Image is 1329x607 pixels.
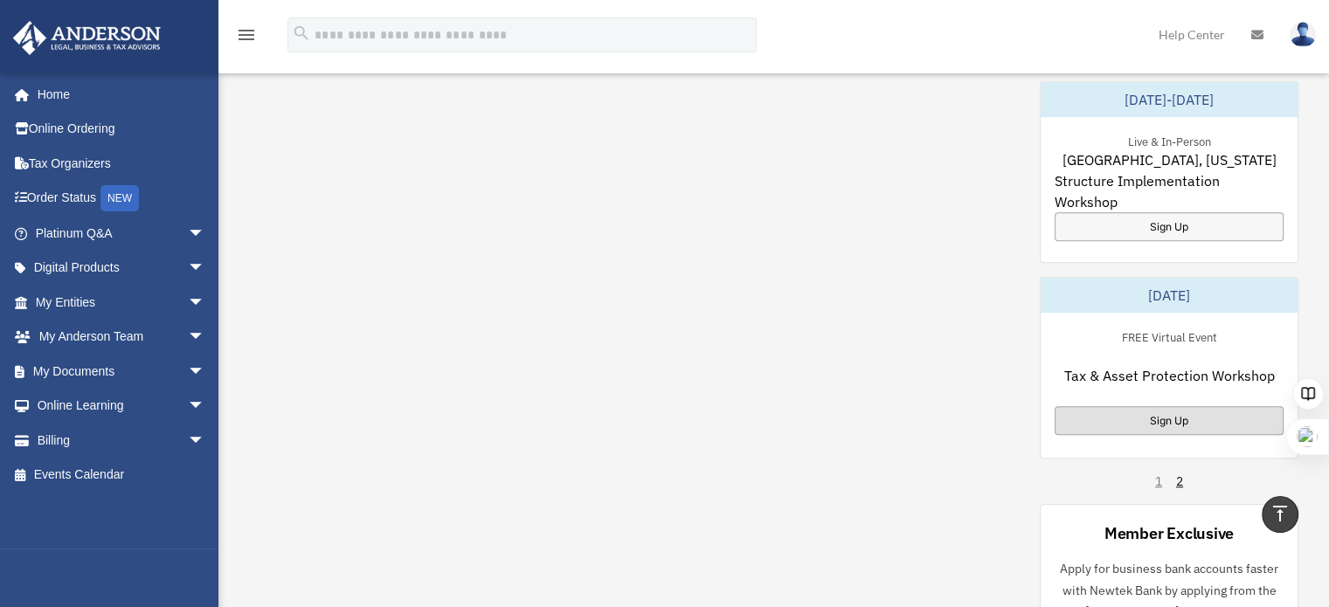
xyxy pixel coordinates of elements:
a: Digital Productsarrow_drop_down [12,251,232,286]
img: Anderson Advisors Platinum Portal [8,21,166,55]
a: My Anderson Teamarrow_drop_down [12,320,232,355]
a: Events Calendar [12,458,232,493]
a: Sign Up [1055,406,1284,435]
a: menu [236,31,257,45]
span: arrow_drop_down [188,354,223,390]
span: arrow_drop_down [188,423,223,459]
i: vertical_align_top [1270,503,1291,524]
a: vertical_align_top [1262,496,1298,533]
span: arrow_drop_down [188,320,223,355]
a: Online Ordering [12,112,232,147]
a: Order StatusNEW [12,181,232,217]
i: menu [236,24,257,45]
span: [GEOGRAPHIC_DATA], [US_STATE] [1062,149,1276,170]
a: Tax Organizers [12,146,232,181]
i: search [292,24,311,43]
span: arrow_drop_down [188,285,223,321]
span: arrow_drop_down [188,251,223,286]
div: Live & In-Person [1113,131,1224,149]
a: Home [12,77,223,112]
a: 2 [1176,472,1183,490]
span: arrow_drop_down [188,216,223,252]
a: My Entitiesarrow_drop_down [12,285,232,320]
span: Tax & Asset Protection Workshop [1063,365,1274,386]
div: [DATE]-[DATE] [1041,82,1298,117]
span: arrow_drop_down [188,389,223,424]
a: Online Learningarrow_drop_down [12,389,232,424]
a: Billingarrow_drop_down [12,423,232,458]
div: NEW [100,185,139,211]
img: User Pic [1290,22,1316,47]
div: [DATE] [1041,278,1298,313]
a: My Documentsarrow_drop_down [12,354,232,389]
a: Platinum Q&Aarrow_drop_down [12,216,232,251]
div: Member Exclusive [1104,522,1234,544]
span: Structure Implementation Workshop [1055,170,1284,212]
div: FREE Virtual Event [1107,327,1230,345]
a: Sign Up [1055,212,1284,241]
